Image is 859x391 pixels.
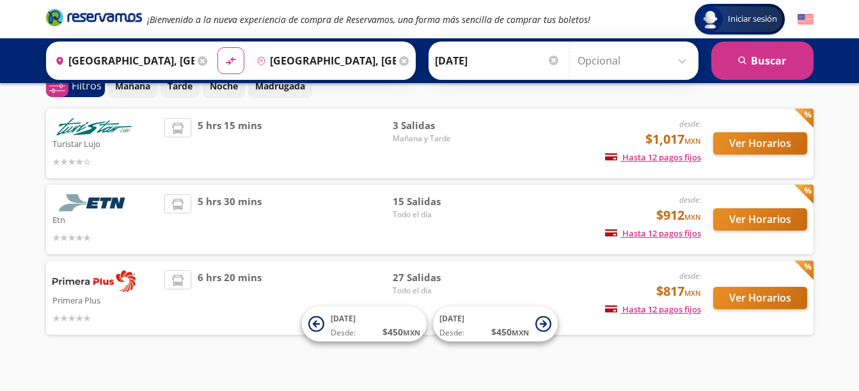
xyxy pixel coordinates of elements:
span: Desde: [439,327,464,339]
span: 5 hrs 15 mins [198,118,262,169]
span: $817 [656,282,701,301]
button: [DATE]Desde:$450MXN [433,307,558,342]
img: Turistar Lujo [52,118,136,135]
span: Todo el día [393,285,482,296]
em: desde: [679,118,701,129]
small: MXN [403,328,420,337]
p: Primera Plus [52,292,159,307]
button: Mañana [108,73,157,98]
em: ¡Bienvenido a la nueva experiencia de compra de Reservamos, una forma más sencilla de comprar tus... [147,13,590,26]
a: Brand Logo [46,8,142,31]
span: Iniciar sesión [723,13,782,26]
span: 15 Salidas [393,194,482,209]
span: 5 hrs 30 mins [198,194,262,245]
p: Turistar Lujo [52,135,159,151]
button: Ver Horarios [713,132,807,155]
input: Opcional [578,45,692,77]
p: Etn [52,211,159,227]
span: 3 Salidas [393,118,482,133]
span: 27 Salidas [393,270,482,285]
small: MXN [512,328,529,337]
span: [DATE] [331,313,356,324]
span: 6 hrs 20 mins [198,270,262,325]
button: 0Filtros [46,75,105,97]
input: Buscar Origen [50,45,194,77]
button: [DATE]Desde:$450MXN [302,307,427,342]
input: Buscar Destino [251,45,396,77]
button: Ver Horarios [713,208,807,231]
input: Elegir Fecha [435,45,560,77]
button: Tarde [161,73,200,98]
button: Madrugada [248,73,312,98]
p: Madrugada [255,79,305,93]
p: Noche [210,79,238,93]
small: MXN [684,212,701,222]
span: Hasta 12 pagos fijos [605,303,701,315]
em: desde: [679,270,701,281]
span: Hasta 12 pagos fijos [605,151,701,163]
small: MXN [684,288,701,298]
span: $ 450 [491,325,529,339]
small: MXN [684,136,701,146]
button: Buscar [711,42,814,80]
button: Noche [203,73,245,98]
span: $1,017 [645,130,701,149]
span: Hasta 12 pagos fijos [605,227,701,239]
img: Primera Plus [52,270,136,292]
img: Etn [52,194,136,211]
span: Desde: [331,327,356,339]
i: Brand Logo [46,8,142,27]
button: English [798,11,814,27]
span: $912 [656,206,701,225]
span: Todo el día [393,209,482,220]
span: $ 450 [382,325,420,339]
span: Mañana y Tarde [393,133,482,144]
em: desde: [679,194,701,205]
button: Ver Horarios [713,287,807,309]
span: [DATE] [439,313,464,324]
p: Mañana [115,79,150,93]
p: Tarde [168,79,193,93]
p: Filtros [72,78,102,93]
